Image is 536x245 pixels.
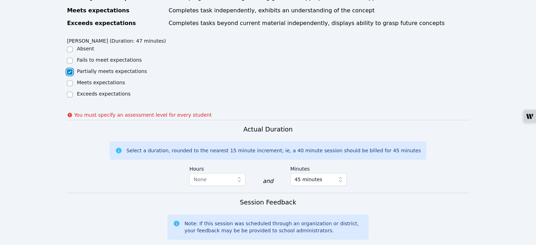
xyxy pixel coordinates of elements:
div: Exceeds expectations [67,19,164,27]
span: None [193,177,207,182]
div: Select a duration, rounded to the nearest 15 minute increment; ie, a 40 minute session should be ... [127,147,421,154]
label: Fails to meet expectations [77,57,142,63]
div: Note: If this session was scheduled through an organization or district, your feedback may be be ... [184,220,363,234]
span: 45 minutes [295,175,322,184]
label: Partially meets expectations [77,68,147,74]
label: Meets expectations [77,80,125,85]
p: You must specify an assessment level for every student [74,111,211,118]
div: Completes tasks beyond current material independently, displays ability to grasp future concepts [168,19,469,27]
legend: [PERSON_NAME] (Duration: 47 minutes) [67,35,166,45]
button: None [189,173,246,186]
h3: Actual Duration [243,124,292,134]
div: Completes task independently, exhibits an understanding of the concept [168,6,469,15]
h3: Session Feedback [240,197,296,207]
label: Hours [189,163,246,173]
button: 45 minutes [290,173,347,186]
label: Exceeds expectations [77,91,130,97]
label: Absent [77,46,94,51]
div: and [263,177,273,185]
div: Meets expectations [67,6,164,15]
label: Minutes [290,163,347,173]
